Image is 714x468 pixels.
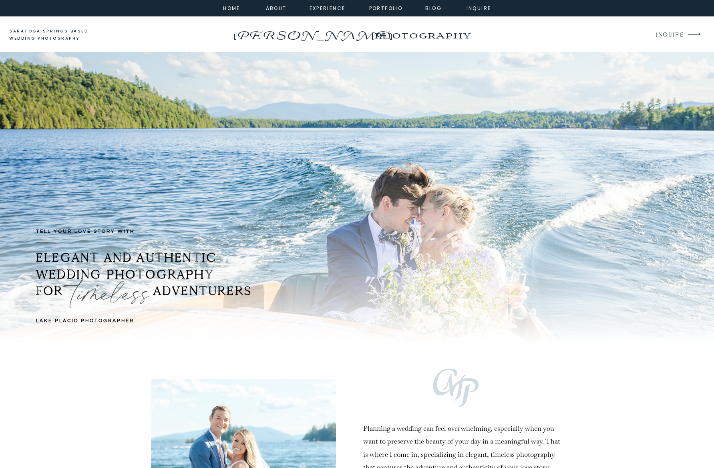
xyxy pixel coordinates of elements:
a: inquire [465,4,493,11]
b: TELL YOUR LOVE STORY with [36,229,135,234]
a: about [266,4,284,11]
b: LAKE PLACID PHOTOGRAPHER [36,318,134,323]
a: photography [358,24,486,46]
p: timeless [73,272,143,322]
a: home [221,4,243,11]
b: ELEGANT AND AUTHENTIC WEDDING PHOTOGRAPHY FOR ADVENTURERS [36,250,252,299]
a: Blog [419,4,448,11]
a: [PERSON_NAME] [231,26,394,39]
a: portfolio [369,4,403,11]
a: INQUIRE [656,30,683,40]
a: experience [310,4,342,11]
a: saratoga springs based wedding photography [9,28,103,42]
